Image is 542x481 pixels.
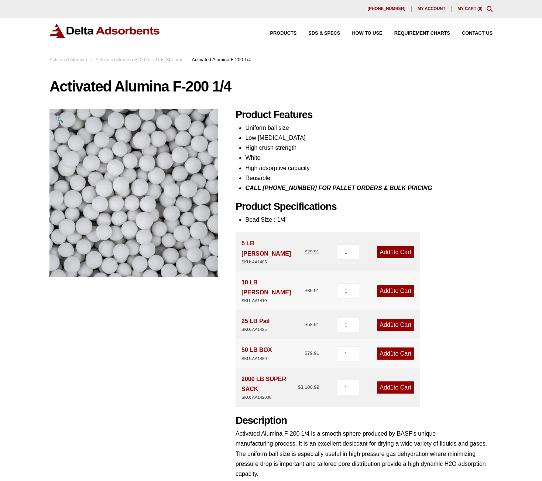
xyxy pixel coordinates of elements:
a: Add1to Cart [377,285,414,297]
li: High adsorptive capacity [245,163,493,173]
a: Add1to Cart [377,381,414,394]
bdi: 58.91 [305,322,319,327]
div: 5 LB [PERSON_NAME] [241,238,305,265]
li: White [245,153,493,163]
div: SKU: AA1410 [241,297,305,304]
li: Bead Size : 1/4" [245,215,493,225]
span: [PHONE_NUMBER] [367,7,405,11]
span: Requirement Charts [394,31,450,36]
div: 25 LB Pail [241,316,270,333]
div: 10 LB [PERSON_NAME] [241,277,305,304]
bdi: 29.91 [305,249,319,255]
span: 🔍 [55,115,64,123]
li: Uniform ball size [245,123,493,133]
i: CALL [PHONE_NUMBER] FOR PALLET ORDERS & BULK PRICING [245,185,432,191]
img: Delta Adsorbents [49,24,160,38]
span: 0 [479,6,481,11]
span: How to Use [352,31,382,36]
li: Reusable [245,173,493,183]
span: 1 [390,249,394,255]
span: : [91,57,92,62]
span: 1 [390,288,394,294]
a: Add1to Cart [377,319,414,331]
a: Add1to Cart [377,347,414,360]
span: $ [305,288,307,293]
span: Activated Alumina F-200 1/4 [192,57,251,62]
a: Activated Alumina F200 Air / Gas Streams [96,57,183,62]
span: 1 [390,350,394,357]
a: How to Use [340,31,382,36]
h2: Product Features [236,109,493,121]
span: $ [305,322,307,327]
a: Products [258,31,297,36]
a: My account [412,6,452,12]
h2: Description [236,415,493,427]
bdi: 79.91 [305,350,319,356]
a: SDS & SPECS [296,31,340,36]
bdi: 39.91 [305,288,319,293]
span: Contact Us [462,31,493,36]
span: : [187,57,189,62]
p: Activated Alumina F-200 1/4 is a smooth sphere produced by BASF’s unique manufacturing process. I... [236,429,493,479]
div: SKU: AA1405 [241,259,305,266]
span: 1 [390,384,394,391]
span: Products [270,31,297,36]
div: Toggle Modal Content [487,6,493,12]
div: SKU: AA1450 [241,355,272,362]
img: Activated Alumina F-200 1/4 [49,109,218,277]
bdi: 3,100.99 [298,384,319,390]
div: 2000 LB SUPER SACK [241,374,298,401]
div: 50 LB BOX [241,345,272,362]
a: Contact Us [450,31,493,36]
li: Low [MEDICAL_DATA] [245,133,493,143]
a: Activated Alumina [49,57,87,62]
a: Add1to Cart [377,246,414,258]
a: My Cart (0) [457,6,483,11]
li: High crush strength [245,143,493,153]
span: $ [298,384,301,390]
span: $ [305,350,307,356]
div: SKU: AA1425 [241,326,270,333]
a: Requirement Charts [383,31,450,36]
span: 1 [390,322,394,328]
a: [PHONE_NUMBER] [361,6,412,12]
h1: Activated Alumina F-200 1/4 [49,79,493,94]
div: SKU: AA142000 [241,394,298,401]
span: SDS & SPECS [308,31,340,36]
span: $ [305,249,307,255]
h2: Product Specifications [236,201,493,213]
a: Activated Alumina F-200 1/4 [49,189,218,195]
span: My account [418,7,445,11]
a: View full-screen image gallery [49,109,70,129]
